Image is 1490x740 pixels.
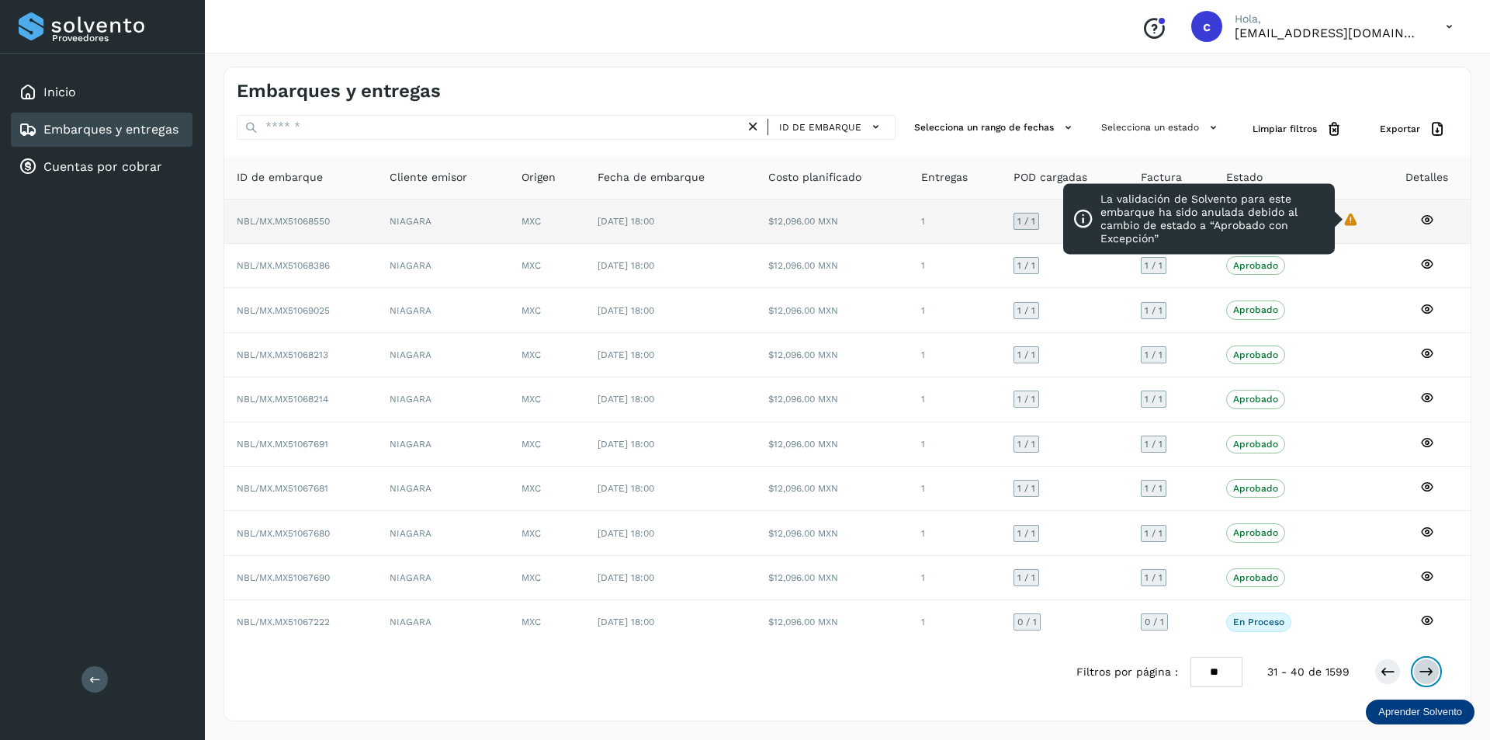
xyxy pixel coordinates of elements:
[1235,26,1421,40] p: carlosvazqueztgc@gmail.com
[509,556,585,600] td: MXC
[756,422,909,467] td: $12,096.00 MXN
[909,600,1001,644] td: 1
[509,288,585,332] td: MXC
[1017,529,1035,538] span: 1 / 1
[1017,617,1037,627] span: 0 / 1
[756,467,909,511] td: $12,096.00 MXN
[237,483,328,494] span: NBL/MX.MX51067681
[756,244,909,288] td: $12,096.00 MXN
[1017,350,1035,360] span: 1 / 1
[11,75,192,109] div: Inicio
[1145,261,1163,270] span: 1 / 1
[1076,664,1178,680] span: Filtros por página :
[1366,700,1474,724] div: Aprender Solvento
[237,439,328,450] span: NBL/MX.MX51067691
[598,169,705,186] span: Fecha de embarque
[921,169,968,186] span: Entregas
[1380,122,1420,136] span: Exportar
[1095,115,1228,141] button: Selecciona un estado
[774,116,889,138] button: ID de embarque
[1145,439,1163,449] span: 1 / 1
[237,349,328,360] span: NBL/MX.MX51068213
[1233,483,1278,494] p: Aprobado
[1240,115,1355,144] button: Limpiar filtros
[598,216,654,227] span: [DATE] 18:00
[377,200,510,244] td: NIAGARA
[1145,394,1163,404] span: 1 / 1
[756,288,909,332] td: $12,096.00 MXN
[1233,617,1284,627] p: En proceso
[598,528,654,539] span: [DATE] 18:00
[909,467,1001,511] td: 1
[509,377,585,422] td: MXC
[598,305,654,316] span: [DATE] 18:00
[1378,706,1462,718] p: Aprender Solvento
[598,617,654,627] span: [DATE] 18:00
[377,244,510,288] td: NIAGARA
[1233,304,1278,315] p: Aprobado
[598,260,654,271] span: [DATE] 18:00
[909,200,1001,244] td: 1
[509,200,585,244] td: MXC
[756,556,909,600] td: $12,096.00 MXN
[909,377,1001,422] td: 1
[377,288,510,332] td: NIAGARA
[1141,169,1182,186] span: Factura
[237,305,330,316] span: NBL/MX.MX51069025
[1267,664,1350,680] span: 31 - 40 de 1599
[237,394,328,405] span: NBL/MX.MX51068214
[1233,260,1278,271] p: Aprobado
[377,333,510,377] td: NIAGARA
[1145,484,1163,493] span: 1 / 1
[1233,349,1278,360] p: Aprobado
[377,377,510,422] td: NIAGARA
[1017,261,1035,270] span: 1 / 1
[909,333,1001,377] td: 1
[377,556,510,600] td: NIAGARA
[1014,169,1087,186] span: POD cargadas
[390,169,467,186] span: Cliente emisor
[756,333,909,377] td: $12,096.00 MXN
[598,572,654,583] span: [DATE] 18:00
[1145,529,1163,538] span: 1 / 1
[52,33,186,43] p: Proveedores
[509,422,585,467] td: MXC
[1253,122,1317,136] span: Limpiar filtros
[598,483,654,494] span: [DATE] 18:00
[237,80,441,102] h4: Embarques y entregas
[43,85,76,99] a: Inicio
[1233,439,1278,450] p: Aprobado
[598,394,654,405] span: [DATE] 18:00
[11,113,192,147] div: Embarques y entregas
[237,617,330,627] span: NBL/MX.MX51067222
[237,216,330,227] span: NBL/MX.MX51068550
[1017,484,1035,493] span: 1 / 1
[509,600,585,644] td: MXC
[1100,193,1325,245] p: La validación de Solvento para este embarque ha sido anulada debido al cambio de estado a “Aproba...
[509,511,585,555] td: MXC
[779,120,861,134] span: ID de embarque
[237,169,323,186] span: ID de embarque
[908,115,1083,141] button: Selecciona un rango de fechas
[43,122,178,137] a: Embarques y entregas
[598,349,654,360] span: [DATE] 18:00
[509,244,585,288] td: MXC
[768,169,861,186] span: Costo planificado
[1017,217,1035,226] span: 1 / 1
[377,600,510,644] td: NIAGARA
[521,169,556,186] span: Origen
[11,150,192,184] div: Cuentas por cobrar
[237,260,330,271] span: NBL/MX.MX51068386
[509,333,585,377] td: MXC
[1233,572,1278,583] p: Aprobado
[756,200,909,244] td: $12,096.00 MXN
[1145,617,1164,627] span: 0 / 1
[1367,115,1458,144] button: Exportar
[909,244,1001,288] td: 1
[377,467,510,511] td: NIAGARA
[909,422,1001,467] td: 1
[756,511,909,555] td: $12,096.00 MXN
[377,422,510,467] td: NIAGARA
[1145,306,1163,315] span: 1 / 1
[1017,573,1035,582] span: 1 / 1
